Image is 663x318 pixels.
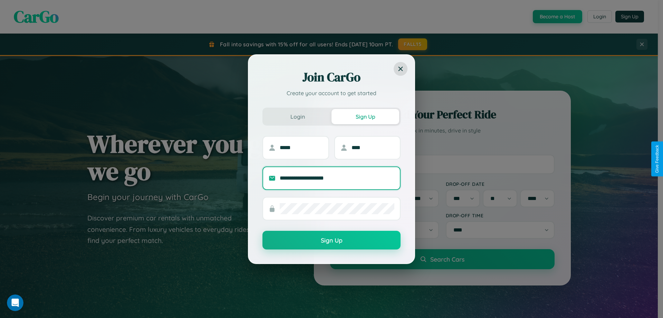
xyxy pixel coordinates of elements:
div: Give Feedback [655,145,660,173]
button: Login [264,109,331,124]
iframe: Intercom live chat [7,294,23,311]
h2: Join CarGo [262,69,401,85]
button: Sign Up [262,231,401,249]
p: Create your account to get started [262,89,401,97]
button: Sign Up [331,109,399,124]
